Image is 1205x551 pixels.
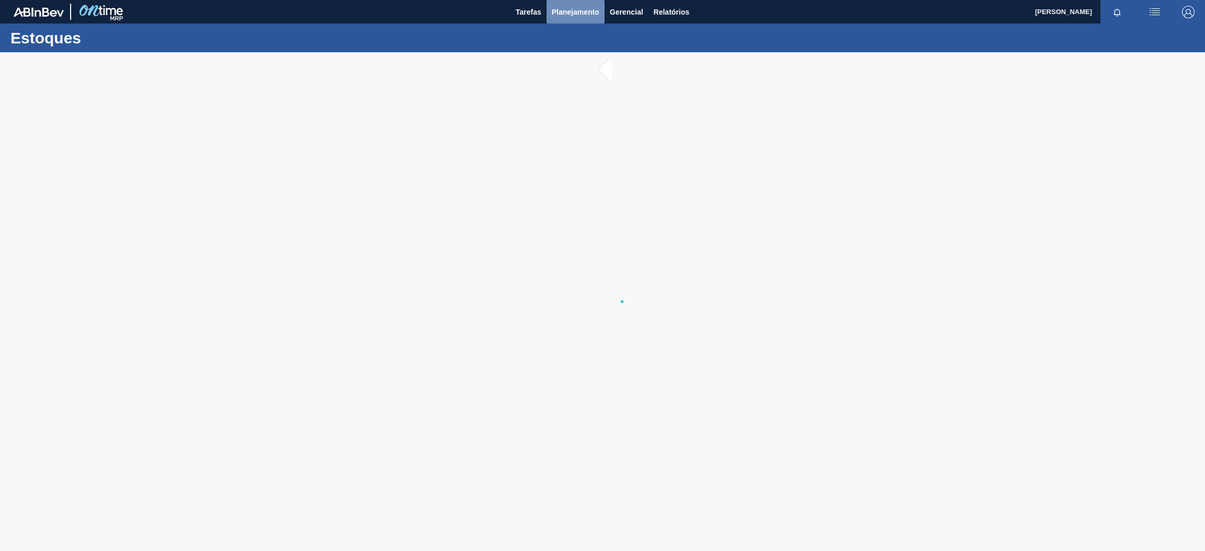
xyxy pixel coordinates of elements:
[1149,6,1161,18] img: userActions
[654,6,689,18] span: Relatórios
[1182,6,1195,18] img: Logout
[14,7,64,17] img: TNhmsLtSVTkK8tSr43FrP2fwEKptu5GPRR3wAAAABJRU5ErkJggg==
[552,6,599,18] span: Planejamento
[610,6,643,18] span: Gerencial
[10,32,196,44] h1: Estoques
[516,6,541,18] span: Tarefas
[1100,5,1134,19] button: Notificações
